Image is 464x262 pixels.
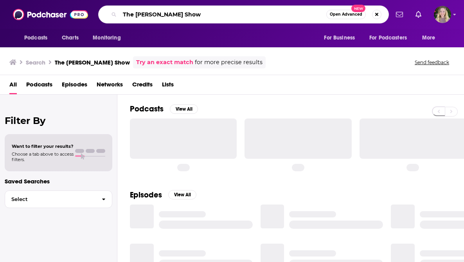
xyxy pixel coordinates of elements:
a: Podcasts [26,78,52,94]
img: User Profile [434,6,451,23]
span: Open Advanced [330,13,362,16]
span: Choose a tab above to access filters. [12,151,74,162]
a: All [9,78,17,94]
span: More [422,32,435,43]
button: open menu [417,31,445,45]
a: PodcastsView All [130,104,198,114]
span: Want to filter your results? [12,144,74,149]
span: New [351,5,365,12]
button: open menu [364,31,418,45]
button: open menu [87,31,131,45]
button: Open AdvancedNew [326,10,366,19]
button: Select [5,190,112,208]
a: Show notifications dropdown [412,8,424,21]
button: View All [170,104,198,114]
a: Networks [97,78,123,94]
img: Podchaser - Follow, Share and Rate Podcasts [13,7,88,22]
p: Saved Searches [5,178,112,185]
span: Logged in as lauren19365 [434,6,451,23]
a: Lists [162,78,174,94]
span: Charts [62,32,79,43]
button: Send feedback [412,59,451,66]
button: open menu [318,31,365,45]
button: Show profile menu [434,6,451,23]
a: Episodes [62,78,87,94]
span: For Podcasters [369,32,407,43]
div: Search podcasts, credits, & more... [98,5,389,23]
span: Podcasts [24,32,47,43]
h3: The [PERSON_NAME] Show [55,59,130,66]
span: Select [5,197,95,202]
h2: Episodes [130,190,162,200]
span: for more precise results [195,58,263,67]
h2: Filter By [5,115,112,126]
input: Search podcasts, credits, & more... [120,8,326,21]
span: For Business [324,32,355,43]
a: Show notifications dropdown [393,8,406,21]
h2: Podcasts [130,104,164,114]
a: Charts [57,31,83,45]
button: View All [168,190,196,199]
a: EpisodesView All [130,190,196,200]
span: Monitoring [93,32,120,43]
a: Credits [132,78,153,94]
a: Try an exact match [136,58,193,67]
button: open menu [19,31,58,45]
h3: Search [26,59,45,66]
